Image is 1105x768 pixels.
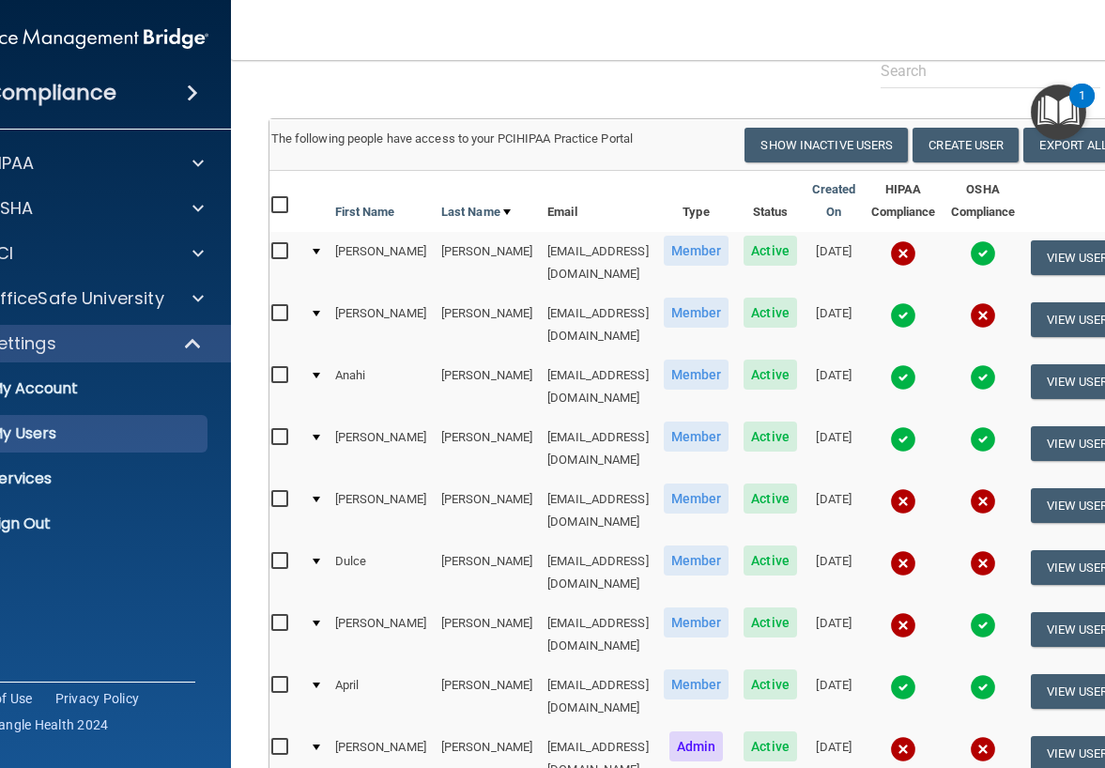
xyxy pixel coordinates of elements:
td: [EMAIL_ADDRESS][DOMAIN_NAME] [540,604,656,666]
a: First Name [335,201,395,223]
img: cross.ca9f0e7f.svg [970,488,996,515]
div: 1 [1079,96,1085,120]
span: Member [664,607,729,637]
td: [PERSON_NAME] [434,232,540,294]
span: Active [744,484,797,514]
th: Email [540,171,656,232]
span: Active [744,545,797,576]
th: Status [736,171,805,232]
td: [DATE] [805,232,864,294]
button: Show Inactive Users [744,128,908,162]
td: [PERSON_NAME] [328,604,434,666]
span: Member [664,360,729,390]
img: cross.ca9f0e7f.svg [970,550,996,576]
td: [EMAIL_ADDRESS][DOMAIN_NAME] [540,356,656,418]
span: Admin [669,731,724,761]
img: tick.e7d51cea.svg [970,364,996,391]
img: tick.e7d51cea.svg [890,364,916,391]
span: Active [744,236,797,266]
img: cross.ca9f0e7f.svg [890,550,916,576]
span: Active [744,669,797,699]
span: The following people have access to your PCIHIPAA Practice Portal [271,131,634,146]
td: [EMAIL_ADDRESS][DOMAIN_NAME] [540,666,656,728]
button: Open Resource Center, 1 new notification [1031,84,1086,140]
span: Active [744,298,797,328]
img: tick.e7d51cea.svg [970,612,996,638]
img: cross.ca9f0e7f.svg [890,488,916,515]
span: Member [664,298,729,328]
img: cross.ca9f0e7f.svg [890,612,916,638]
td: [DATE] [805,356,864,418]
span: Member [664,484,729,514]
img: cross.ca9f0e7f.svg [890,240,916,267]
td: [PERSON_NAME] [434,480,540,542]
td: [PERSON_NAME] [434,666,540,728]
td: Anahi [328,356,434,418]
img: cross.ca9f0e7f.svg [890,736,916,762]
td: April [328,666,434,728]
button: Create User [913,128,1019,162]
td: [PERSON_NAME] [328,232,434,294]
img: cross.ca9f0e7f.svg [970,302,996,329]
img: cross.ca9f0e7f.svg [970,736,996,762]
img: tick.e7d51cea.svg [890,426,916,453]
img: tick.e7d51cea.svg [970,240,996,267]
span: Active [744,607,797,637]
img: tick.e7d51cea.svg [970,426,996,453]
td: [PERSON_NAME] [328,294,434,356]
span: Active [744,360,797,390]
span: Member [664,236,729,266]
span: Active [744,422,797,452]
img: tick.e7d51cea.svg [890,302,916,329]
input: Search [881,54,1101,88]
a: Last Name [441,201,511,223]
td: [EMAIL_ADDRESS][DOMAIN_NAME] [540,418,656,480]
td: [DATE] [805,294,864,356]
td: [PERSON_NAME] [434,542,540,604]
span: Member [664,669,729,699]
iframe: Drift Widget Chat Controller [780,635,1082,710]
td: [PERSON_NAME] [328,418,434,480]
td: [EMAIL_ADDRESS][DOMAIN_NAME] [540,480,656,542]
td: [EMAIL_ADDRESS][DOMAIN_NAME] [540,542,656,604]
a: Privacy Policy [55,689,140,708]
td: [DATE] [805,480,864,542]
td: [EMAIL_ADDRESS][DOMAIN_NAME] [540,294,656,356]
td: [PERSON_NAME] [434,294,540,356]
th: Type [656,171,737,232]
td: [DATE] [805,542,864,604]
td: [PERSON_NAME] [434,604,540,666]
a: Created On [812,178,856,223]
td: [PERSON_NAME] [434,418,540,480]
span: Member [664,422,729,452]
th: OSHA Compliance [944,171,1023,232]
td: [DATE] [805,604,864,666]
span: Active [744,731,797,761]
td: [PERSON_NAME] [328,480,434,542]
th: HIPAA Compliance [864,171,944,232]
td: [EMAIL_ADDRESS][DOMAIN_NAME] [540,232,656,294]
td: [DATE] [805,418,864,480]
span: Member [664,545,729,576]
td: Dulce [328,542,434,604]
td: [PERSON_NAME] [434,356,540,418]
